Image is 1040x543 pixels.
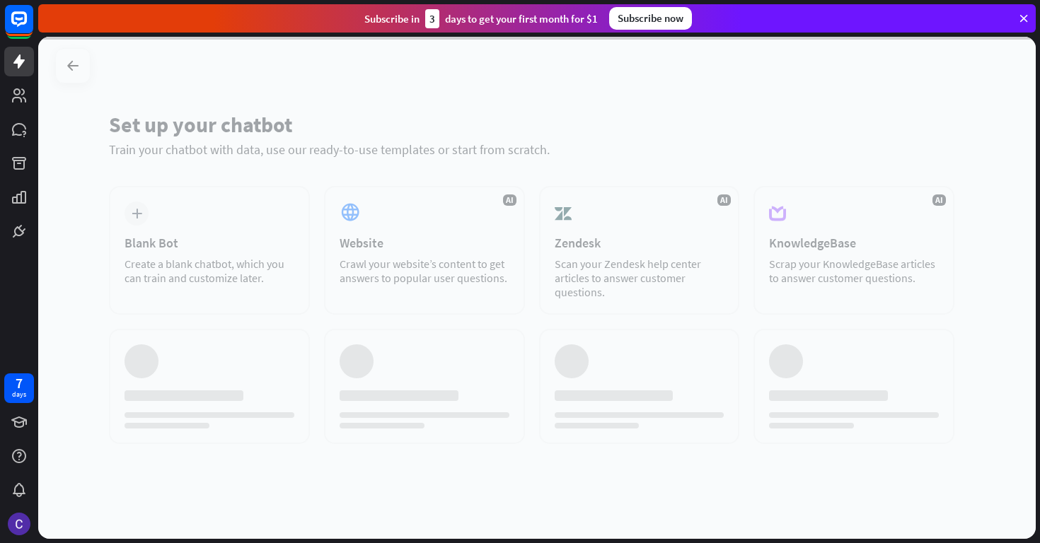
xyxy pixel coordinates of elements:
[16,377,23,390] div: 7
[425,9,439,28] div: 3
[609,7,692,30] div: Subscribe now
[12,390,26,399] div: days
[364,9,598,28] div: Subscribe in days to get your first month for $1
[4,373,34,403] a: 7 days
